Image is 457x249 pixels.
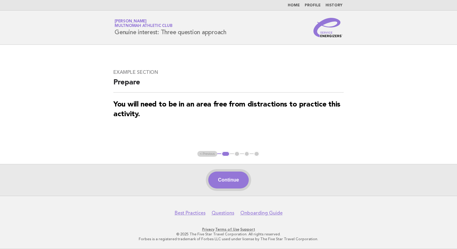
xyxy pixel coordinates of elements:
span: Multnomah Athletic Club [115,24,172,28]
p: © 2025 The Five Star Travel Corporation. All rights reserved. [44,232,413,237]
a: Privacy [202,227,214,231]
a: Questions [212,210,234,216]
a: Onboarding Guide [240,210,283,216]
h3: Example Section [113,69,344,75]
a: History [326,4,342,7]
a: Home [288,4,300,7]
h2: Prepare [113,78,344,93]
p: · · [44,227,413,232]
p: Forbes is a registered trademark of Forbes LLC used under license by The Five Star Travel Corpora... [44,237,413,241]
strong: You will need to be in an area free from distractions to practice this activity. [113,101,340,118]
a: Support [240,227,255,231]
a: Terms of Use [215,227,239,231]
a: [PERSON_NAME]Multnomah Athletic Club [115,19,172,28]
h1: Genuine interest: Three question approach [115,20,226,35]
button: 1 [221,151,230,157]
img: Service Energizers [313,18,342,37]
button: Continue [208,172,248,188]
a: Profile [305,4,321,7]
a: Best Practices [175,210,206,216]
